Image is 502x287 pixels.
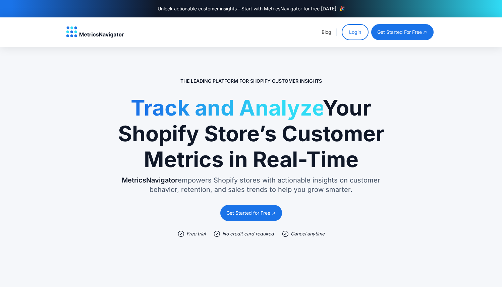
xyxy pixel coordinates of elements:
a: Get Started for Free [220,205,282,221]
span: MetricsNavigator [122,176,178,184]
a: get started for free [371,24,434,40]
img: check [214,230,220,237]
p: The Leading Platform for Shopify Customer Insights [180,78,322,84]
img: open [422,29,428,35]
div: Unlock actionable customer insights—Start with MetricsNavigator for free [DATE]! 🎉 [158,5,345,12]
div: No credit card required [222,230,274,237]
span: Track and Analyze [131,95,323,121]
img: check [282,230,289,237]
img: check [178,230,184,237]
p: empowers Shopify stores with actionable insights on customer behavior, retention, and sales trend... [117,175,385,194]
h1: Your Shopify Store’s Customer Metrics in Real-Time [117,95,385,172]
img: open [271,210,276,216]
img: MetricsNavigator [66,26,124,38]
a: Blog [322,29,331,35]
a: home [66,26,124,38]
a: Login [342,24,369,40]
div: Cancel anytime [291,230,325,237]
div: Free trial [186,230,206,237]
div: Get Started for Free [226,210,270,216]
div: get started for free [377,29,422,35]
